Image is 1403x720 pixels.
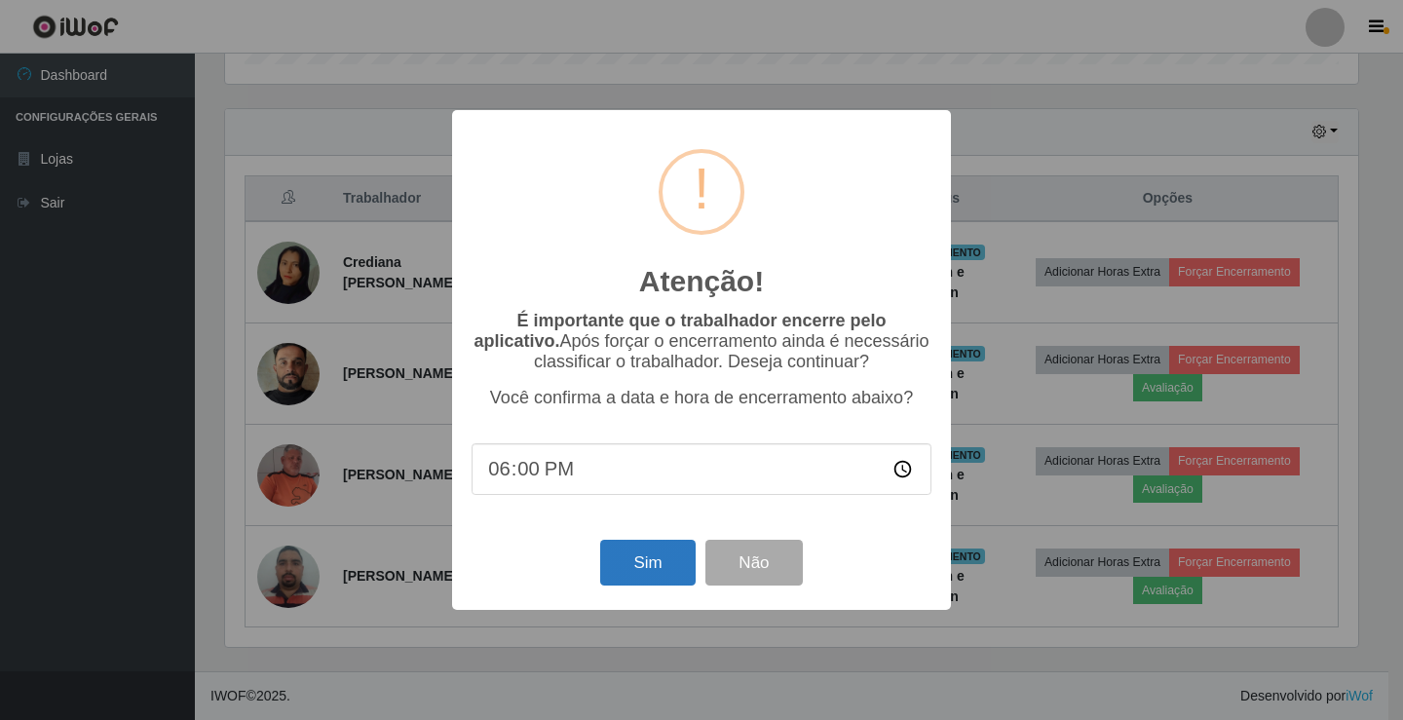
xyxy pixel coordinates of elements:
button: Sim [600,540,695,586]
p: Você confirma a data e hora de encerramento abaixo? [472,388,931,408]
h2: Atenção! [639,264,764,299]
b: É importante que o trabalhador encerre pelo aplicativo. [474,311,886,351]
p: Após forçar o encerramento ainda é necessário classificar o trabalhador. Deseja continuar? [472,311,931,372]
button: Não [705,540,802,586]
